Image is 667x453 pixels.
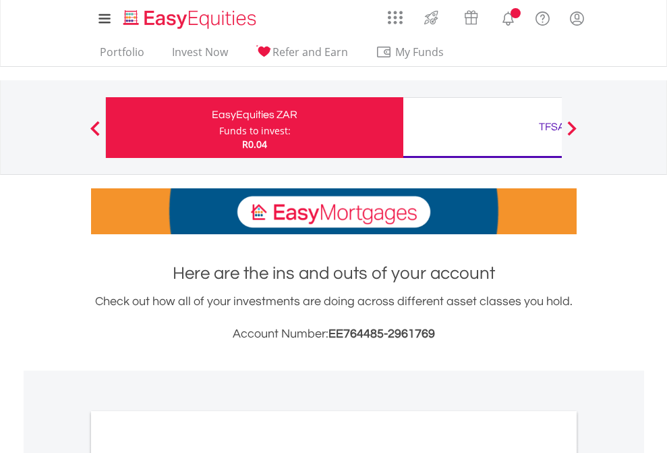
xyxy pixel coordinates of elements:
span: Refer and Earn [272,45,348,59]
a: Portfolio [94,45,150,66]
a: FAQ's and Support [525,3,560,30]
img: thrive-v2.svg [420,7,442,28]
a: AppsGrid [379,3,411,25]
button: Next [558,128,585,141]
span: EE764485-2961769 [328,327,435,340]
img: vouchers-v2.svg [460,7,482,28]
h3: Account Number: [91,325,577,344]
span: My Funds [376,43,464,61]
button: Previous [82,128,109,141]
a: Vouchers [451,3,491,28]
a: Home page [118,3,262,30]
span: R0.04 [242,138,267,151]
img: EasyMortage Promotion Banner [91,188,577,234]
div: Funds to invest: [219,124,291,138]
img: EasyEquities_Logo.png [121,8,262,30]
img: grid-menu-icon.svg [388,10,403,25]
div: EasyEquities ZAR [114,105,395,124]
h1: Here are the ins and outs of your account [91,261,577,286]
a: My Profile [560,3,594,33]
a: Notifications [491,3,525,30]
a: Refer and Earn [250,45,353,66]
a: Invest Now [167,45,233,66]
div: Check out how all of your investments are doing across different asset classes you hold. [91,292,577,344]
